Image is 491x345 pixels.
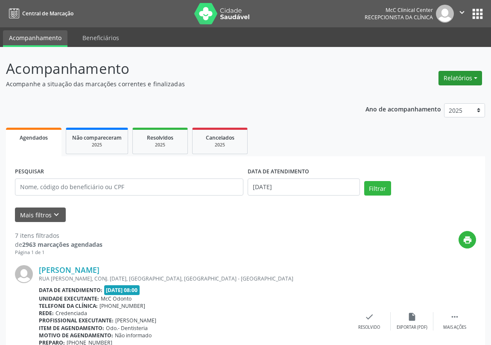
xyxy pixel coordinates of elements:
i: keyboard_arrow_down [52,210,61,219]
p: Acompanhe a situação das marcações correntes e finalizadas [6,79,341,88]
p: Ano de acompanhamento [365,103,441,114]
span: Resolvidos [147,134,173,141]
b: Item de agendamento: [39,325,104,332]
b: Data de atendimento: [39,287,102,294]
div: 7 itens filtrados [15,231,102,240]
button: apps [470,6,485,21]
a: Beneficiários [76,30,125,45]
b: Unidade executante: [39,295,99,302]
i: print [463,235,472,245]
div: RUA [PERSON_NAME], CONJ. [DATE], [GEOGRAPHIC_DATA], [GEOGRAPHIC_DATA] - [GEOGRAPHIC_DATA] [39,275,348,282]
button: Mais filtroskeyboard_arrow_down [15,208,66,222]
span: Agendados [20,134,48,141]
div: 2025 [139,142,181,148]
label: DATA DE ATENDIMENTO [248,165,309,178]
span: [DATE] 08:00 [104,285,140,295]
a: [PERSON_NAME] [39,265,99,275]
div: Exportar (PDF) [397,325,427,330]
input: Selecione um intervalo [248,178,360,196]
img: img [436,5,454,23]
p: Acompanhamento [6,58,341,79]
div: de [15,240,102,249]
div: Resolvido [358,325,380,330]
button: print [459,231,476,249]
div: Mais ações [443,325,466,330]
span: McC Odonto [101,295,132,302]
img: img [15,265,33,283]
span: Central de Marcação [22,10,73,17]
b: Profissional executante: [39,317,114,324]
input: Nome, código do beneficiário ou CPF [15,178,243,196]
div: 2025 [199,142,241,148]
label: PESQUISAR [15,165,44,178]
div: McC Clinical Center [365,6,433,14]
b: Rede: [39,310,54,317]
span: Não compareceram [72,134,122,141]
a: Acompanhamento [3,30,67,47]
div: 2025 [72,142,122,148]
i: insert_drive_file [407,312,417,322]
button: Relatórios [438,71,482,85]
span: Não informado [115,332,152,339]
span: Cancelados [206,134,234,141]
i: check [365,312,374,322]
strong: 2963 marcações agendadas [22,240,102,249]
span: Odo.- Dentisteria [106,325,148,332]
button: Filtrar [364,181,391,196]
i:  [457,8,467,17]
a: Central de Marcação [6,6,73,20]
span: [PHONE_NUMBER] [99,302,145,310]
span: [PERSON_NAME] [115,317,156,324]
div: Página 1 de 1 [15,249,102,256]
span: Recepcionista da clínica [365,14,433,21]
b: Motivo de agendamento: [39,332,113,339]
button:  [454,5,470,23]
i:  [450,312,459,322]
b: Telefone da clínica: [39,302,98,310]
span: Credenciada [56,310,87,317]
